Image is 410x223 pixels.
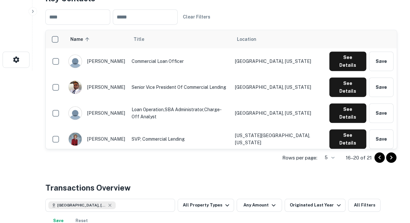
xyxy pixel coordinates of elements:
td: Loan operation,SBA Administrator,Charge-off Analyst [128,100,232,126]
button: See Details [329,103,366,123]
button: All Filters [348,199,381,212]
td: [GEOGRAPHIC_DATA], [US_STATE] [232,100,326,126]
div: [PERSON_NAME] [68,80,125,94]
span: [GEOGRAPHIC_DATA], [GEOGRAPHIC_DATA] 77979, [GEOGRAPHIC_DATA] [57,202,106,208]
button: Save [369,129,393,149]
button: Go to next page [386,152,396,163]
button: See Details [329,77,366,97]
button: Go to previous page [374,152,385,163]
iframe: Chat Widget [378,171,410,202]
div: Originated Last Year [290,201,343,209]
div: 5 [320,153,335,162]
td: Commercial Loan Officer [128,48,232,74]
div: [PERSON_NAME] [68,132,125,146]
button: [GEOGRAPHIC_DATA], [GEOGRAPHIC_DATA] 77979, [GEOGRAPHIC_DATA] [45,199,175,212]
td: [GEOGRAPHIC_DATA], [US_STATE] [232,48,326,74]
th: Location [232,30,326,48]
img: 1517790441364 [69,81,82,94]
div: [PERSON_NAME] [68,106,125,120]
p: Rows per page: [282,154,317,162]
button: Save [369,77,393,97]
span: Title [134,35,153,43]
button: Originated Last Year [285,199,346,212]
img: 1516563220881 [69,133,82,146]
span: Location [237,35,256,43]
button: Save [369,52,393,71]
p: 16–20 of 21 [346,154,372,162]
div: [PERSON_NAME] [68,54,125,68]
img: 9c8pery4andzj6ohjkjp54ma2 [69,107,82,120]
th: Title [128,30,232,48]
th: Name [65,30,128,48]
button: See Details [329,129,366,149]
button: Clear Filters [180,11,213,23]
h4: Transactions Overview [45,182,131,194]
td: Senior Vice President of Commercial Lending [128,74,232,100]
button: All Property Types [178,199,234,212]
button: Save [369,103,393,123]
img: 9c8pery4andzj6ohjkjp54ma2 [69,55,82,68]
td: SVP, Commercial Lending [128,126,232,152]
td: [GEOGRAPHIC_DATA], [US_STATE] [232,74,326,100]
span: Name [70,35,91,43]
td: [US_STATE][GEOGRAPHIC_DATA], [US_STATE] [232,126,326,152]
button: See Details [329,52,366,71]
button: Any Amount [237,199,282,212]
div: scrollable content [46,30,397,149]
